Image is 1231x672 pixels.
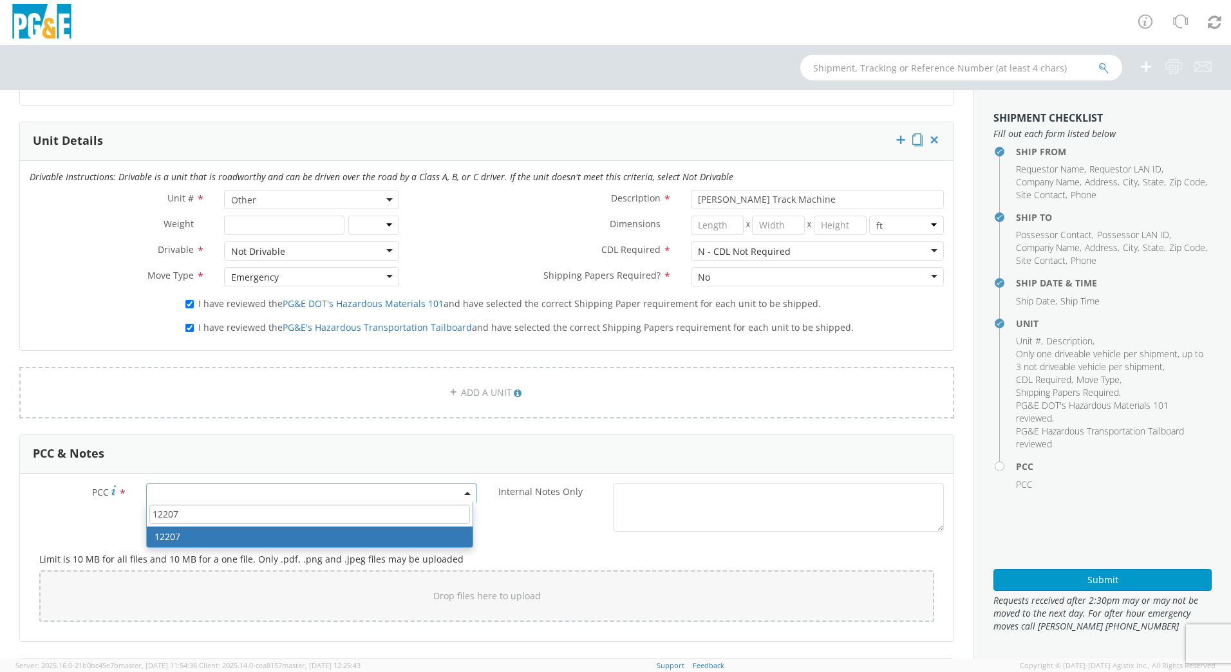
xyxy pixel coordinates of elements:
[805,216,814,235] span: X
[1016,212,1212,222] h4: Ship To
[1089,163,1163,176] li: ,
[1016,163,1086,176] li: ,
[92,486,109,498] span: PCC
[1085,241,1118,254] span: Address
[1016,295,1057,308] li: ,
[164,218,194,230] span: Weight
[1169,176,1207,189] li: ,
[1016,373,1071,386] span: CDL Required
[1016,373,1073,386] li: ,
[231,271,279,284] div: Emergency
[1123,176,1138,188] span: City
[282,660,361,670] span: master, [DATE] 12:25:43
[1169,176,1205,188] span: Zip Code
[1143,176,1164,188] span: State
[167,192,194,204] span: Unit #
[1016,176,1080,188] span: Company Name
[10,4,74,42] img: pge-logo-06675f144f4cfa6a6814.png
[498,485,583,498] span: Internal Notes Only
[30,171,733,183] i: Drivable Instructions: Drivable is a unit that is roadworthy and can be driven over the road by a...
[1016,295,1055,307] span: Ship Date
[1016,229,1092,241] span: Possessor Contact
[1016,278,1212,288] h4: Ship Date & Time
[1123,176,1140,189] li: ,
[800,55,1122,80] input: Shipment, Tracking or Reference Number (at least 4 chars)
[1143,241,1164,254] span: State
[543,269,661,281] span: Shipping Papers Required?
[199,660,361,670] span: Client: 2025.14.0-cea8157
[601,243,661,256] span: CDL Required
[1123,241,1140,254] li: ,
[1016,399,1169,424] span: PG&E DOT's Hazardous Materials 101 reviewed
[33,447,104,460] h3: PCC & Notes
[33,135,103,147] h3: Unit Details
[993,594,1212,633] span: Requests received after 2:30pm may or may not be moved to the next day. For after hour emergency ...
[993,127,1212,140] span: Fill out each form listed below
[1143,241,1166,254] li: ,
[691,216,744,235] input: Length
[1076,373,1122,386] li: ,
[1071,254,1096,266] span: Phone
[1016,189,1066,201] span: Site Contact
[1143,176,1166,189] li: ,
[1016,229,1094,241] li: ,
[433,590,541,602] span: Drop files here to upload
[1076,373,1120,386] span: Move Type
[993,569,1212,591] button: Submit
[698,245,791,258] div: N - CDL Not Required
[1016,478,1033,490] span: PCC
[224,190,399,209] span: Other
[814,216,867,235] input: Height
[1016,462,1212,471] h4: PCC
[1169,241,1205,254] span: Zip Code
[1016,163,1084,175] span: Requestor Name
[39,554,934,564] h5: Limit is 10 MB for all files and 10 MB for a one file. Only .pdf, .png and .jpeg files may be upl...
[657,660,684,670] a: Support
[1020,660,1216,671] span: Copyright © [DATE]-[DATE] Agistix Inc., All Rights Reserved
[1016,386,1119,398] span: Shipping Papers Required
[1085,176,1120,189] li: ,
[993,111,1103,125] strong: Shipment Checklist
[1123,241,1138,254] span: City
[1016,254,1067,267] li: ,
[1097,229,1169,241] span: Possessor LAN ID
[744,216,753,235] span: X
[1016,254,1066,266] span: Site Contact
[1016,425,1184,450] span: PG&E Hazardous Transportation Tailboard reviewed
[1169,241,1207,254] li: ,
[1046,335,1093,347] span: Description
[283,297,444,310] a: PG&E DOT's Hazardous Materials 101
[1016,335,1041,347] span: Unit #
[693,660,724,670] a: Feedback
[1060,295,1100,307] span: Ship Time
[1071,189,1096,201] span: Phone
[118,660,197,670] span: master, [DATE] 11:54:36
[185,300,194,308] input: I have reviewed thePG&E DOT's Hazardous Materials 101and have selected the correct Shipping Paper...
[1097,229,1171,241] li: ,
[1016,335,1043,348] li: ,
[19,367,954,418] a: ADD A UNIT
[231,194,392,206] span: Other
[158,243,194,256] span: Drivable
[185,324,194,332] input: I have reviewed thePG&E's Hazardous Transportation Tailboardand have selected the correct Shippin...
[283,321,472,333] a: PG&E's Hazardous Transportation Tailboard
[1089,163,1161,175] span: Requestor LAN ID
[198,297,821,310] span: I have reviewed the and have selected the correct Shipping Paper requirement for each unit to be ...
[1085,241,1120,254] li: ,
[1016,399,1208,425] li: ,
[1085,176,1118,188] span: Address
[1016,348,1208,373] li: ,
[1016,348,1203,373] span: Only one driveable vehicle per shipment, up to 3 not driveable vehicle per shipment
[610,218,661,230] span: Dimensions
[1016,176,1082,189] li: ,
[1016,319,1212,328] h4: Unit
[198,321,854,333] span: I have reviewed the and have selected the correct Shipping Papers requirement for each unit to be...
[1016,147,1212,156] h4: Ship From
[147,269,194,281] span: Move Type
[752,216,805,235] input: Width
[1016,241,1082,254] li: ,
[1016,386,1121,399] li: ,
[698,271,710,284] div: No
[231,245,285,258] div: Not Drivable
[1016,241,1080,254] span: Company Name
